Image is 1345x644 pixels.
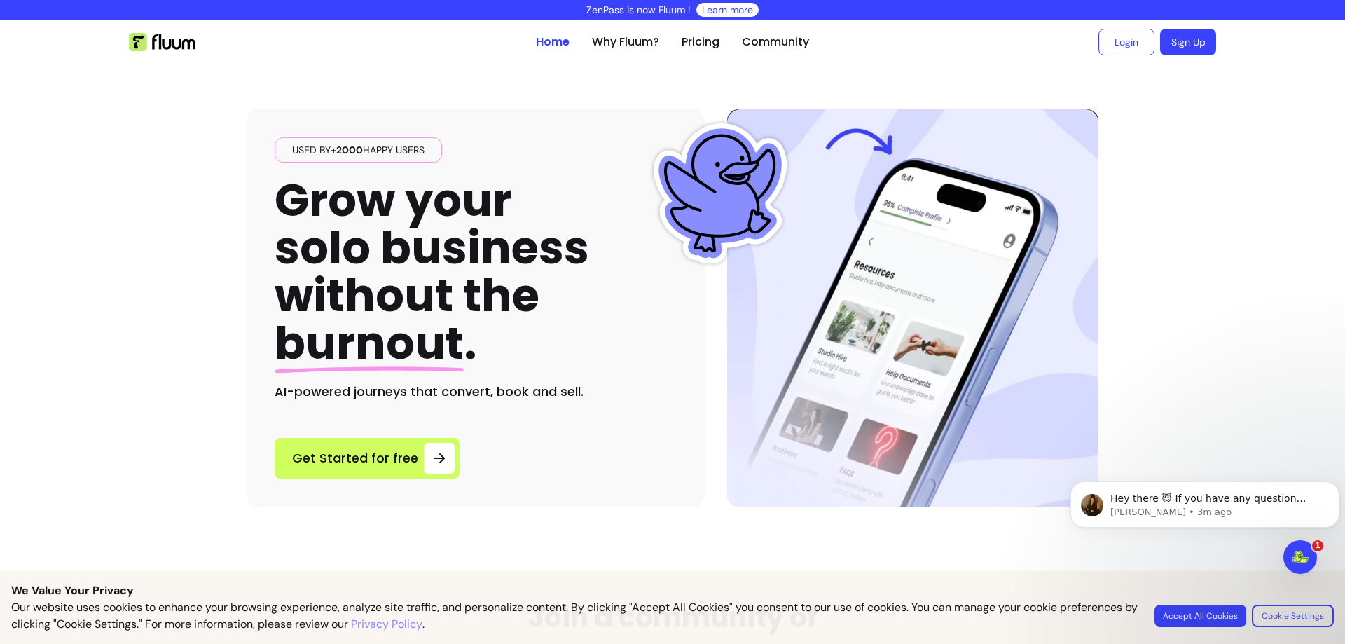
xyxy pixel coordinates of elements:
[742,34,809,50] a: Community
[682,34,719,50] a: Pricing
[1160,29,1216,55] a: Sign Up
[1252,605,1334,627] button: Cookie Settings
[727,109,1098,507] img: Hero
[536,34,570,50] a: Home
[292,448,418,468] span: Get Started for free
[275,438,460,479] a: Get Started for free
[1312,540,1323,551] span: 1
[1098,29,1154,55] a: Login
[11,599,1138,633] p: Our website uses cookies to enhance your browsing experience, analyze site traffic, and personali...
[650,123,790,263] img: Fluum Duck sticker
[586,3,691,17] p: ZenPass is now Fluum !
[1283,540,1317,574] iframe: Intercom live chat
[129,33,195,51] img: Fluum Logo
[275,312,464,374] span: burnout
[275,382,677,402] h2: AI-powered journeys that convert, book and sell.
[351,616,422,633] a: Privacy Policy
[11,582,1334,599] p: We Value Your Privacy
[702,3,753,17] a: Learn more
[287,143,430,157] span: Used by happy users
[331,144,363,156] span: +2000
[592,34,659,50] a: Why Fluum?
[1065,452,1345,606] iframe: Intercom notifications message
[275,177,589,368] h1: Grow your solo business without the .
[1154,605,1246,627] button: Accept All Cookies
